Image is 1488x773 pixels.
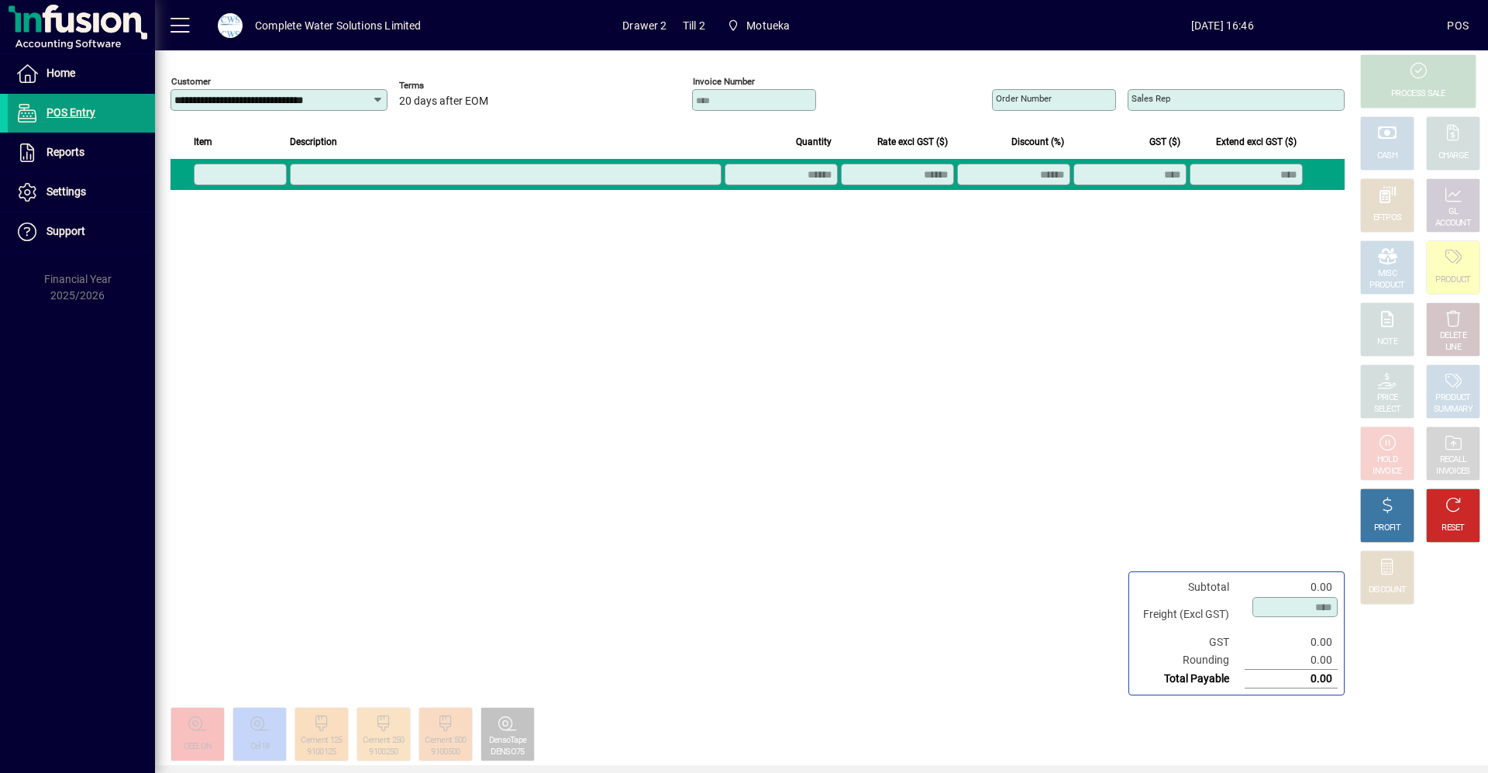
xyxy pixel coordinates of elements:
span: Drawer 2 [622,13,666,38]
div: ACCOUNT [1435,218,1471,229]
span: Motueka [721,12,797,40]
div: GL [1448,206,1459,218]
div: PROFIT [1374,523,1400,534]
div: EFTPOS [1373,212,1402,224]
span: Discount (%) [1011,133,1064,150]
mat-label: Sales rep [1131,93,1170,104]
div: SUMMARY [1434,404,1472,416]
div: Cel18 [250,741,270,753]
div: Cement 500 [425,735,466,747]
span: Description [290,133,337,150]
div: CEELON [184,741,212,753]
span: Till 2 [683,13,705,38]
div: INVOICES [1436,466,1469,478]
div: 9100500 [431,747,460,758]
td: Freight (Excl GST) [1135,596,1245,633]
mat-label: Order number [996,93,1052,104]
div: PRODUCT [1435,274,1470,286]
div: DENSO75 [491,747,524,758]
button: Profile [205,12,255,40]
div: SELECT [1374,404,1401,416]
div: POS [1447,13,1469,38]
a: Settings [8,173,155,212]
span: Terms [399,81,492,91]
div: Cement 250 [363,735,404,747]
span: Item [194,133,212,150]
span: Rate excl GST ($) [877,133,948,150]
span: Extend excl GST ($) [1216,133,1297,150]
mat-label: Customer [171,76,211,87]
span: 20 days after EOM [399,95,488,108]
div: PRODUCT [1435,392,1470,404]
div: PRODUCT [1369,280,1404,292]
td: Total Payable [1135,670,1245,688]
div: INVOICE [1373,466,1401,478]
div: Complete Water Solutions Limited [255,13,422,38]
div: NOTE [1377,336,1397,348]
span: GST ($) [1149,133,1180,150]
div: DensoTape [489,735,527,747]
a: Reports [8,133,155,172]
div: 9100125 [307,747,336,758]
div: PROCESS SALE [1391,88,1445,100]
span: Settings [46,185,86,198]
td: Subtotal [1135,578,1245,596]
div: PRICE [1377,392,1398,404]
div: 9100250 [369,747,398,758]
mat-label: Invoice number [693,76,755,87]
span: Home [46,67,75,79]
td: 0.00 [1245,670,1338,688]
span: [DATE] 16:46 [997,13,1447,38]
td: 0.00 [1245,578,1338,596]
div: HOLD [1377,454,1397,466]
td: 0.00 [1245,633,1338,651]
div: Cement 125 [301,735,342,747]
span: Reports [46,146,84,158]
div: CASH [1377,150,1397,162]
div: DISCOUNT [1369,585,1406,596]
div: DELETE [1440,330,1466,342]
div: MISC [1378,268,1397,280]
span: Quantity [796,133,832,150]
span: Support [46,225,85,237]
a: Support [8,212,155,251]
div: LINE [1445,342,1461,354]
span: POS Entry [46,106,95,119]
td: Rounding [1135,651,1245,670]
td: GST [1135,633,1245,651]
a: Home [8,54,155,93]
div: RESET [1441,523,1465,534]
td: 0.00 [1245,651,1338,670]
div: CHARGE [1438,150,1469,162]
div: RECALL [1440,454,1467,466]
span: Motueka [746,13,790,38]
